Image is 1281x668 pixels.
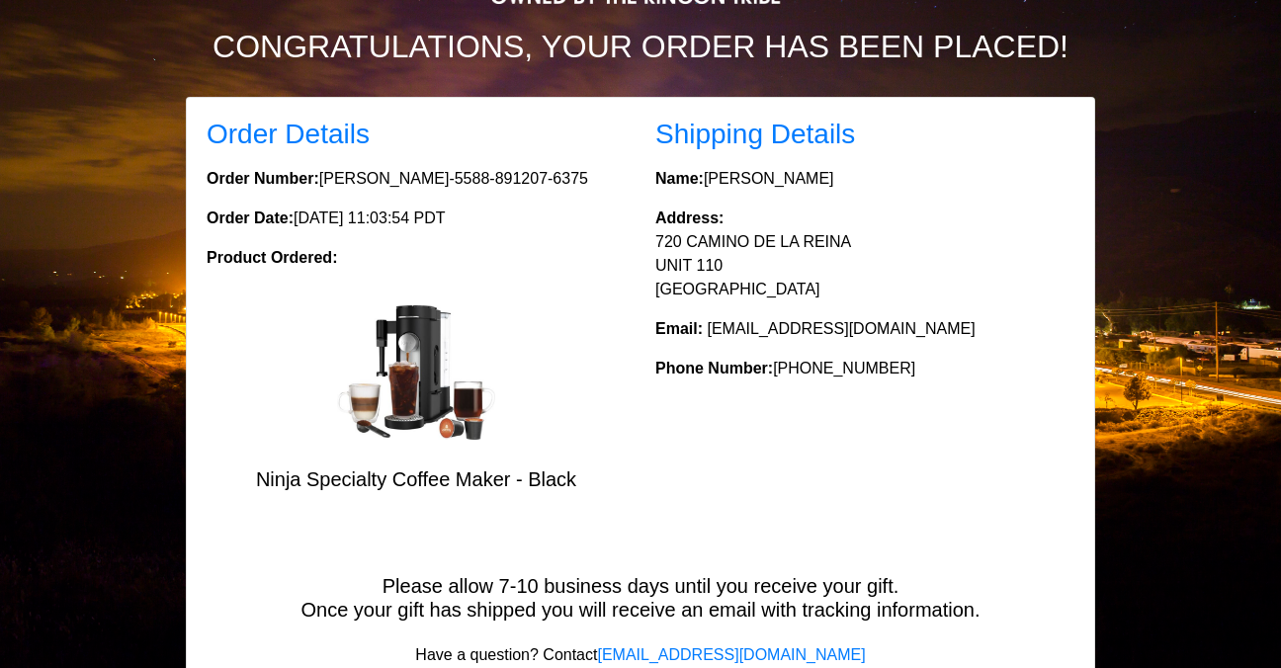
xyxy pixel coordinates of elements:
strong: Product Ordered: [207,249,337,266]
h2: Congratulations, your order has been placed! [92,28,1189,65]
h5: Please allow 7-10 business days until you receive your gift. [187,574,1094,598]
h5: Ninja Specialty Coffee Maker - Black [207,467,626,491]
strong: Name: [655,170,704,187]
h6: Have a question? Contact [187,645,1094,664]
p: [EMAIL_ADDRESS][DOMAIN_NAME] [655,317,1074,341]
strong: Email: [655,320,703,337]
strong: Order Number: [207,170,319,187]
img: Ninja Specialty Coffee Maker - Black [337,305,495,440]
p: 720 CAMINO DE LA REINA UNIT 110 [GEOGRAPHIC_DATA] [655,207,1074,301]
h3: Shipping Details [655,118,1074,151]
strong: Order Date: [207,209,294,226]
a: [EMAIL_ADDRESS][DOMAIN_NAME] [597,646,865,663]
p: [PERSON_NAME]-5588-891207-6375 [207,167,626,191]
h3: Order Details [207,118,626,151]
h5: Once your gift has shipped you will receive an email with tracking information. [187,598,1094,622]
p: [DATE] 11:03:54 PDT [207,207,626,230]
p: [PERSON_NAME] [655,167,1074,191]
strong: Phone Number: [655,360,773,376]
strong: Address: [655,209,724,226]
p: [PHONE_NUMBER] [655,357,1074,380]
